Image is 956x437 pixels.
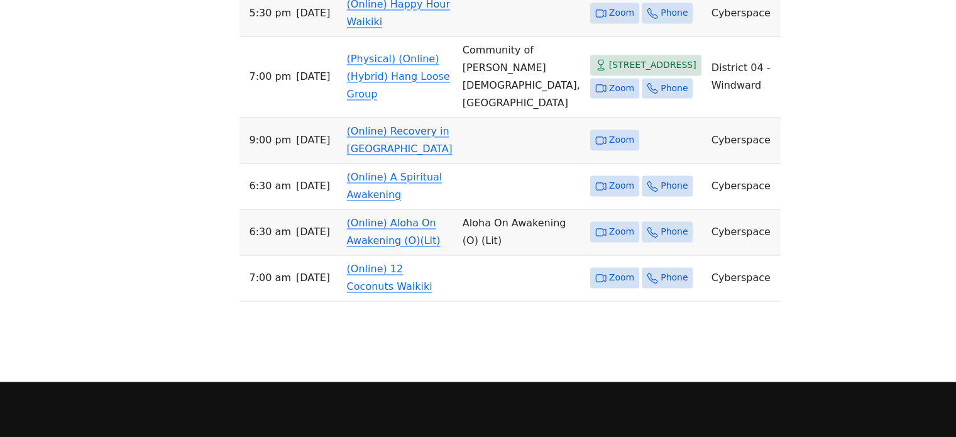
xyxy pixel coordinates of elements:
span: [STREET_ADDRESS] [609,57,696,73]
span: [DATE] [296,4,330,22]
span: 7:00 PM [250,68,292,86]
span: Zoom [609,178,634,194]
td: District 04 - Windward [706,36,781,118]
span: Phone [661,80,688,96]
td: Cyberspace [706,255,781,301]
span: Zoom [609,224,634,240]
td: Cyberspace [706,209,781,255]
a: (Online) Aloha On Awakening (O)(Lit) [347,217,441,246]
a: (Online) 12 Coconuts Waikiki [347,263,432,292]
a: (Online) A Spiritual Awakening [347,171,442,201]
span: [DATE] [296,269,330,287]
span: Zoom [609,270,634,285]
span: Zoom [609,80,634,96]
span: Phone [661,5,688,21]
td: Community of [PERSON_NAME][DEMOGRAPHIC_DATA], [GEOGRAPHIC_DATA] [458,36,585,118]
span: Phone [661,178,688,194]
span: 6:30 AM [250,223,291,241]
span: 9:00 PM [250,131,292,149]
span: [DATE] [296,68,330,86]
span: [DATE] [296,131,330,149]
td: Aloha On Awakening (O) (Lit) [458,209,585,255]
td: Cyberspace [706,118,781,163]
span: 6:30 AM [250,177,291,195]
span: Zoom [609,5,634,21]
span: 5:30 PM [250,4,292,22]
td: Cyberspace [706,163,781,209]
span: 7:00 AM [250,269,291,287]
a: (Online) Recovery in [GEOGRAPHIC_DATA] [347,125,453,155]
a: (Physical) (Online) (Hybrid) Hang Loose Group [347,53,450,100]
span: [DATE] [296,223,330,241]
span: Zoom [609,132,634,148]
span: Phone [661,270,688,285]
span: [DATE] [296,177,330,195]
span: Phone [661,224,688,240]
